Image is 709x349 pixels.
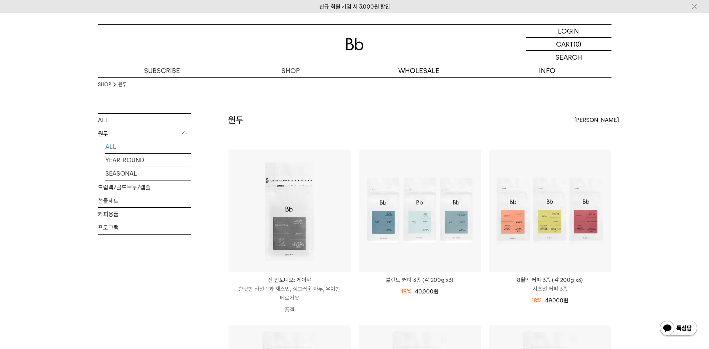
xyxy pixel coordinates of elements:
p: 품절 [229,302,351,317]
p: SEARCH [555,51,582,64]
div: 18% [531,296,542,305]
img: 로고 [346,38,364,50]
div: 18% [401,287,411,296]
span: 40,000 [415,288,438,295]
p: 향긋한 라일락과 재스민, 싱그러운 자두, 우아한 베르가못 [229,284,351,302]
a: 커피용품 [98,208,191,221]
p: LOGIN [558,25,579,37]
img: 블렌드 커피 3종 (각 200g x3) [359,150,481,272]
a: ALL [105,140,191,153]
a: 원두 [118,81,127,88]
a: YEAR-ROUND [105,154,191,167]
a: 산 안토니오: 게이샤 향긋한 라일락과 재스민, 싱그러운 자두, 우아한 베르가못 [229,276,351,302]
a: SUBSCRIBE [98,64,226,77]
p: 산 안토니오: 게이샤 [229,276,351,284]
a: 드립백/콜드브루/캡슐 [98,181,191,194]
span: 원 [563,297,568,304]
span: 49,000 [545,297,568,304]
p: CART [556,38,574,50]
a: SHOP [226,64,355,77]
a: 신규 회원 가입 시 3,000원 할인 [319,3,390,10]
p: 원두 [98,127,191,141]
span: 원 [434,288,438,295]
a: 프로그램 [98,221,191,234]
a: SEASONAL [105,167,191,180]
p: (0) [574,38,581,50]
a: 블렌드 커피 3종 (각 200g x3) [359,276,481,284]
p: INFO [483,64,611,77]
p: WHOLESALE [355,64,483,77]
a: 8월의 커피 3종 (각 200g x3) 시즈널 커피 3종 [489,276,611,293]
a: LOGIN [526,25,611,38]
img: 산 안토니오: 게이샤 [229,150,351,272]
a: ALL [98,114,191,127]
span: [PERSON_NAME] [574,116,619,125]
p: 시즈널 커피 3종 [489,284,611,293]
img: 8월의 커피 3종 (각 200g x3) [489,150,611,272]
a: SHOP [98,81,111,88]
img: 카카오톡 채널 1:1 채팅 버튼 [659,320,698,338]
a: CART (0) [526,38,611,51]
p: 8월의 커피 3종 (각 200g x3) [489,276,611,284]
a: 선물세트 [98,194,191,207]
h2: 원두 [228,114,244,126]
